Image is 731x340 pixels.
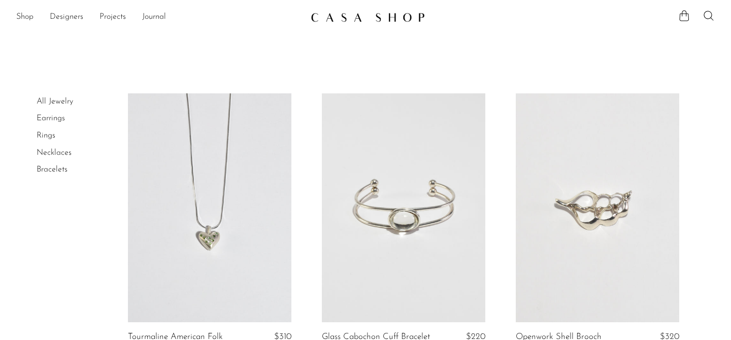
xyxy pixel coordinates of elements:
[37,114,65,122] a: Earrings
[99,11,126,24] a: Projects
[37,165,68,174] a: Bracelets
[37,149,72,157] a: Necklaces
[16,11,34,24] a: Shop
[16,9,303,26] ul: NEW HEADER MENU
[50,11,83,24] a: Designers
[37,131,55,140] a: Rings
[16,9,303,26] nav: Desktop navigation
[37,97,73,106] a: All Jewelry
[142,11,166,24] a: Journal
